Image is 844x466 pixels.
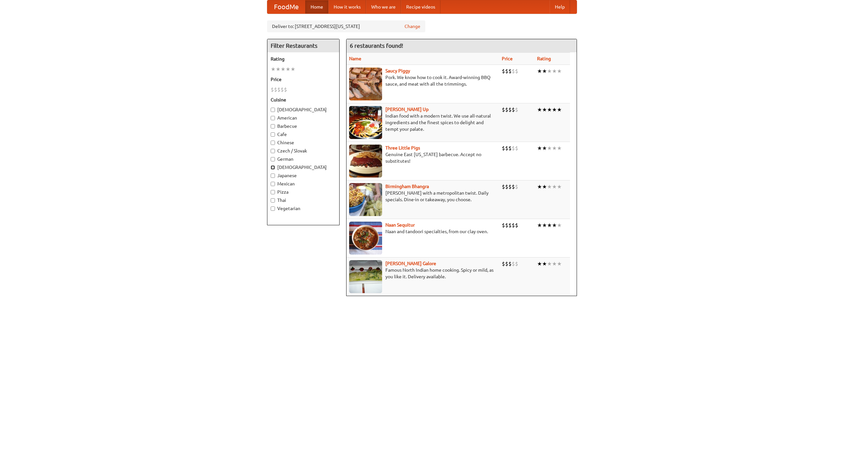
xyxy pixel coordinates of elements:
[505,106,508,113] li: $
[557,260,562,267] li: ★
[271,198,275,203] input: Thai
[515,145,518,152] li: $
[537,106,542,113] li: ★
[515,260,518,267] li: $
[537,183,542,190] li: ★
[405,23,420,30] a: Change
[349,183,382,216] img: bhangra.jpg
[271,132,275,137] input: Cafe
[557,183,562,190] li: ★
[290,66,295,73] li: ★
[515,106,518,113] li: $
[385,261,436,266] b: [PERSON_NAME] Galore
[349,68,382,100] img: saucy.jpg
[537,145,542,152] li: ★
[385,107,429,112] a: [PERSON_NAME] Up
[502,222,505,229] li: $
[537,56,551,61] a: Rating
[552,68,557,75] li: ★
[557,106,562,113] li: ★
[385,222,415,228] a: Naan Sequitur
[512,260,515,267] li: $
[542,222,547,229] li: ★
[267,0,305,14] a: FoodMe
[271,56,336,62] h5: Rating
[271,174,275,178] input: Japanese
[508,68,512,75] li: $
[552,106,557,113] li: ★
[277,86,281,93] li: $
[349,106,382,139] img: curryup.jpg
[286,66,290,73] li: ★
[502,68,505,75] li: $
[547,106,552,113] li: ★
[271,141,275,145] input: Chinese
[349,267,497,280] p: Famous North Indian home cooking. Spicy or mild, as you like it. Delivery available.
[542,260,547,267] li: ★
[508,106,512,113] li: $
[515,183,518,190] li: $
[349,56,361,61] a: Name
[349,260,382,293] img: currygalore.jpg
[276,66,281,73] li: ★
[502,106,505,113] li: $
[271,156,336,162] label: German
[401,0,440,14] a: Recipe videos
[271,139,336,146] label: Chinese
[267,39,339,52] h4: Filter Restaurants
[502,260,505,267] li: $
[271,76,336,83] h5: Price
[557,68,562,75] li: ★
[349,74,497,87] p: Pork. We know how to cook it. Award-winning BBQ sauce, and meat with all the trimmings.
[271,66,276,73] li: ★
[552,260,557,267] li: ★
[385,145,420,151] a: Three Little Pigs
[271,180,336,187] label: Mexican
[385,68,410,73] b: Saucy Piggy
[271,124,275,128] input: Barbecue
[271,197,336,204] label: Thai
[552,145,557,152] li: ★
[349,151,497,164] p: Genuine East [US_STATE] barbecue. Accept no substitutes!
[271,172,336,179] label: Japanese
[281,66,286,73] li: ★
[349,113,497,132] p: Indian food with a modern twist. We use all-natural ingredients and the finest spices to delight ...
[349,145,382,178] img: littlepigs.jpg
[537,260,542,267] li: ★
[547,68,552,75] li: ★
[385,184,429,189] b: Birmingham Bhangra
[515,68,518,75] li: $
[350,42,403,49] ng-pluralize: 6 restaurants found!
[508,222,512,229] li: $
[552,222,557,229] li: ★
[502,183,505,190] li: $
[515,222,518,229] li: $
[366,0,401,14] a: Who we are
[328,0,366,14] a: How it works
[508,145,512,152] li: $
[505,260,508,267] li: $
[271,106,336,113] label: [DEMOGRAPHIC_DATA]
[271,205,336,212] label: Vegetarian
[271,116,275,120] input: American
[505,183,508,190] li: $
[505,68,508,75] li: $
[547,183,552,190] li: ★
[349,190,497,203] p: [PERSON_NAME] with a metropolitan twist. Daily specials. Dine-in or takeaway, you choose.
[271,206,275,211] input: Vegetarian
[512,106,515,113] li: $
[552,183,557,190] li: ★
[305,0,328,14] a: Home
[508,260,512,267] li: $
[537,68,542,75] li: ★
[508,183,512,190] li: $
[512,222,515,229] li: $
[271,131,336,138] label: Cafe
[284,86,287,93] li: $
[271,96,336,103] h5: Cuisine
[349,228,497,235] p: Naan and tandoori specialties, from our clay oven.
[505,222,508,229] li: $
[281,86,284,93] li: $
[550,0,570,14] a: Help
